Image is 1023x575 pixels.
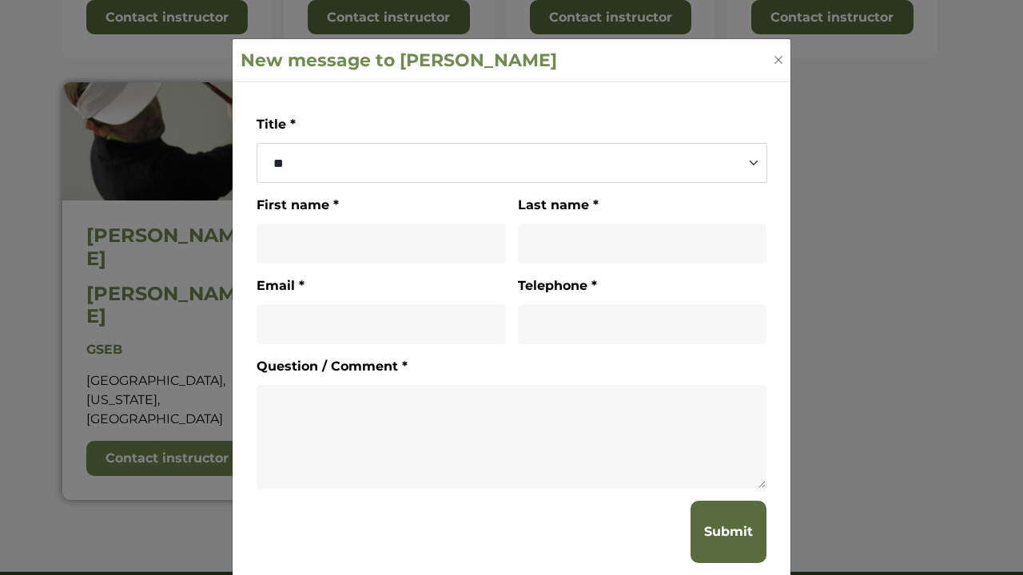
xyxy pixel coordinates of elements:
[518,276,597,296] label: Telephone *
[241,47,557,73] h4: New message to [PERSON_NAME]
[257,276,305,296] label: Email *
[257,114,296,135] label: Title *
[691,501,766,563] button: Submit
[257,195,339,216] label: First name *
[257,356,408,377] label: Question / Comment *
[770,52,786,68] button: Close
[518,195,599,216] label: Last name *
[257,501,444,549] iframe: reCAPTCHA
